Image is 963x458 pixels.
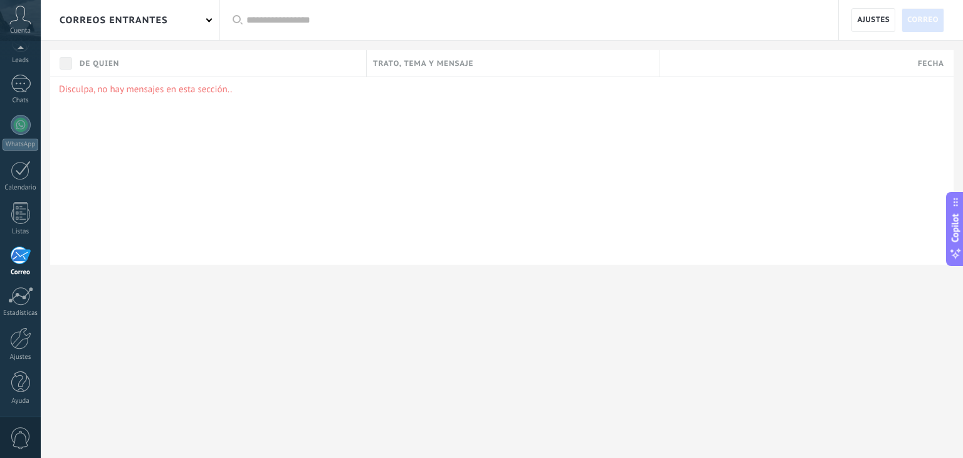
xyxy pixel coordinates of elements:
span: Trato, tema y mensaje [373,58,473,70]
div: Calendario [3,184,39,192]
div: Ayuda [3,397,39,405]
span: Ajustes [857,9,890,31]
div: Correo [3,269,39,277]
div: Leads [3,56,39,65]
span: De quien [80,58,119,70]
span: Copilot [949,214,962,243]
a: Correo [902,8,944,32]
div: Ajustes [3,353,39,361]
p: Disculpa, no hay mensajes en esta sección.. [59,83,945,95]
div: WhatsApp [3,139,38,151]
span: Cuenta [10,27,31,35]
span: Correo [907,9,939,31]
div: Estadísticas [3,309,39,317]
a: Ajustes [851,8,895,32]
div: Listas [3,228,39,236]
div: Chats [3,97,39,105]
span: Fecha [918,58,944,70]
